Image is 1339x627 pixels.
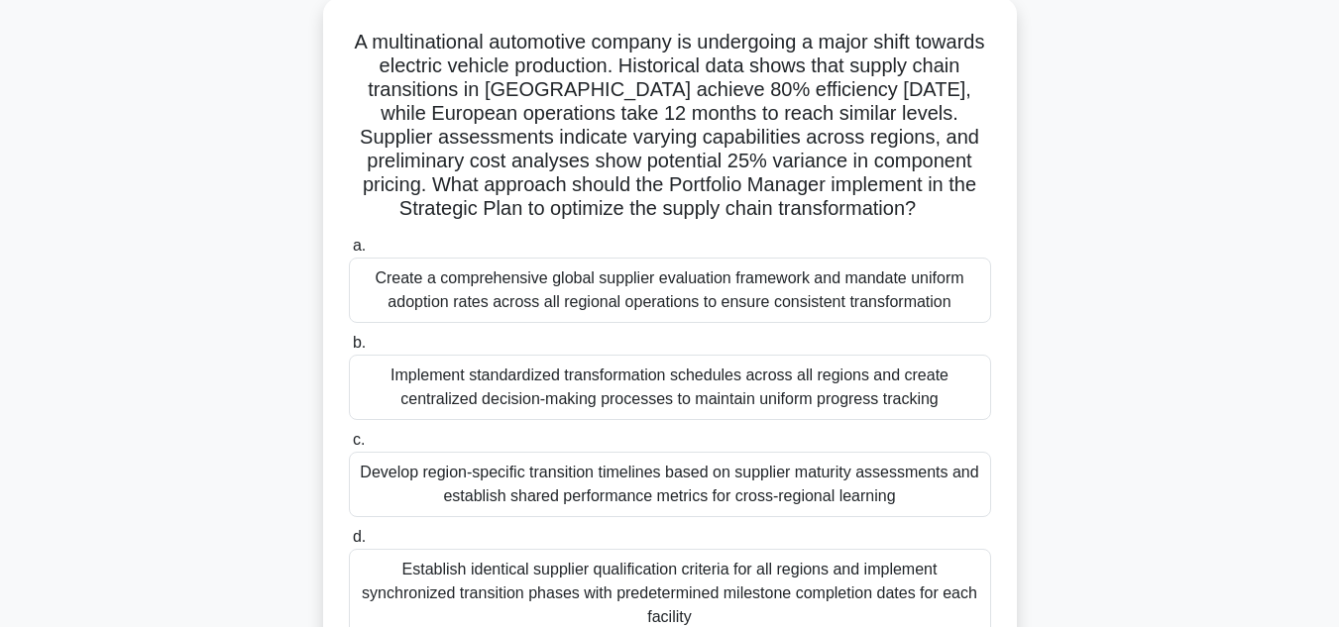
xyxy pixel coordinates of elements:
[349,452,991,517] div: Develop region-specific transition timelines based on supplier maturity assessments and establish...
[347,30,993,222] h5: A multinational automotive company is undergoing a major shift towards electric vehicle productio...
[353,237,366,254] span: a.
[353,334,366,351] span: b.
[353,528,366,545] span: d.
[353,431,365,448] span: c.
[349,355,991,420] div: Implement standardized transformation schedules across all regions and create centralized decisio...
[349,258,991,323] div: Create a comprehensive global supplier evaluation framework and mandate uniform adoption rates ac...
